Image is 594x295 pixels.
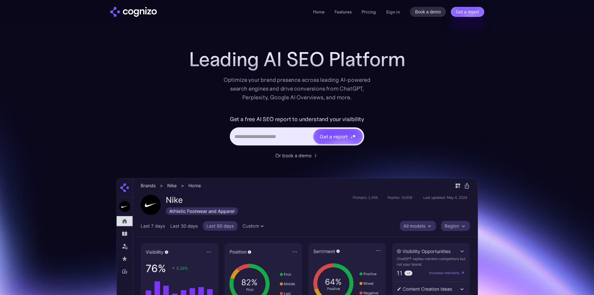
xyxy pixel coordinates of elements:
[350,136,353,139] img: star
[352,134,356,138] img: star
[320,133,348,140] div: Get a report
[335,9,352,15] a: Features
[110,7,157,17] img: cognizo logo
[410,7,446,17] a: Book a demo
[313,128,363,145] a: Get a reportstarstarstar
[110,7,157,17] a: home
[230,114,364,124] label: Get a free AI SEO report to understand your visibility
[189,48,405,71] h1: Leading AI SEO Platform
[362,9,376,15] a: Pricing
[275,152,319,159] a: Or book a demo
[313,9,325,15] a: Home
[451,7,484,17] a: Get a report
[230,114,364,149] form: Hero URL Input Form
[220,76,374,102] div: Optimize your brand presence across leading AI-powered search engines and drive conversions from ...
[350,134,351,135] img: star
[275,152,311,159] div: Or book a demo
[386,8,400,16] a: Sign in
